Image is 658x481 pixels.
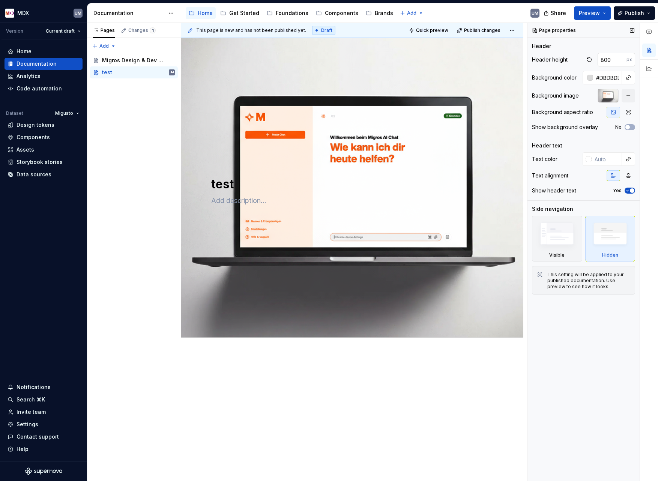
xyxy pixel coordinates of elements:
span: Publish changes [464,27,500,33]
a: Settings [5,418,83,430]
div: Get Started [229,9,259,17]
button: Preview [574,6,611,20]
button: Publish changes [455,25,504,36]
div: Header text [532,142,562,149]
a: Design tokens [5,119,83,131]
div: Dataset [6,110,23,116]
a: Components [313,7,361,19]
button: Migusto [52,108,83,119]
a: Foundations [264,7,311,19]
div: Invite team [17,408,46,416]
div: Version [6,28,23,34]
span: Add [407,10,416,16]
div: Search ⌘K [17,396,45,403]
button: Search ⌘K [5,394,83,406]
a: Home [186,7,216,19]
button: MDXUM [2,5,86,21]
span: Quick preview [416,27,448,33]
div: Data sources [17,171,51,178]
button: Notifications [5,381,83,393]
span: Share [551,9,566,17]
span: 1 [150,27,156,33]
div: Changes [128,27,156,33]
div: Design tokens [17,121,54,129]
div: Page tree [90,54,178,78]
div: Settings [17,421,38,428]
a: testUM [90,66,178,78]
div: Header height [532,56,568,63]
button: Share [540,6,571,20]
a: Home [5,45,83,57]
div: Components [325,9,358,17]
button: Help [5,443,83,455]
a: Assets [5,144,83,156]
a: Get Started [217,7,262,19]
div: Hidden [602,252,618,258]
div: This setting will be applied to your published documentation. Use preview to see how it looks. [547,272,630,290]
div: Visible [532,216,582,262]
a: Brands [363,7,396,19]
div: Foundations [276,9,308,17]
div: Assets [17,146,34,153]
div: Show background overlay [532,123,598,131]
div: UM [170,69,174,76]
input: Auto [593,71,622,84]
div: UM [75,10,81,16]
button: Add [90,41,118,51]
a: Invite team [5,406,83,418]
button: Add [398,8,426,18]
div: Analytics [17,72,41,80]
a: Components [5,131,83,143]
div: Background color [532,74,577,81]
div: Help [17,445,29,453]
div: Contact support [17,433,59,440]
a: Storybook stories [5,156,83,168]
span: Preview [579,9,600,17]
div: MDX [17,9,29,17]
div: Notifications [17,383,51,391]
button: Contact support [5,431,83,443]
a: Analytics [5,70,83,82]
textarea: test [210,175,492,193]
a: Migros Design & Dev Experience [90,54,178,66]
button: Current draft [42,26,84,36]
a: Code automation [5,83,83,95]
div: Background image [532,92,579,99]
div: Storybook stories [17,158,63,166]
p: px [626,57,632,63]
div: UM [532,10,538,16]
span: Draft [321,27,332,33]
a: Documentation [5,58,83,70]
div: Page tree [186,6,396,21]
span: Migusto [55,110,73,116]
div: Components [17,134,50,141]
div: Documentation [17,60,57,68]
div: Side navigation [532,205,573,213]
button: Publish [614,6,655,20]
input: Auto [592,152,622,166]
div: Header [532,42,551,50]
div: Documentation [93,9,164,17]
span: Add [99,43,109,49]
div: Background aspect ratio [532,108,593,116]
div: Brands [375,9,393,17]
label: Yes [613,188,622,194]
span: This page is new and has not been published yet. [196,27,306,33]
button: Quick preview [407,25,452,36]
div: Hidden [585,216,635,262]
div: Home [17,48,32,55]
div: Show header text [532,187,576,194]
div: Pages [93,27,115,33]
div: Migros Design & Dev Experience [102,57,164,64]
span: Current draft [46,28,75,34]
label: No [615,124,622,130]
div: test [102,69,112,76]
svg: Supernova Logo [25,467,62,475]
div: Text alignment [532,172,568,179]
input: Auto [598,53,626,66]
div: Visible [549,252,565,258]
div: Text color [532,155,557,163]
div: Home [198,9,213,17]
div: Code automation [17,85,62,92]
